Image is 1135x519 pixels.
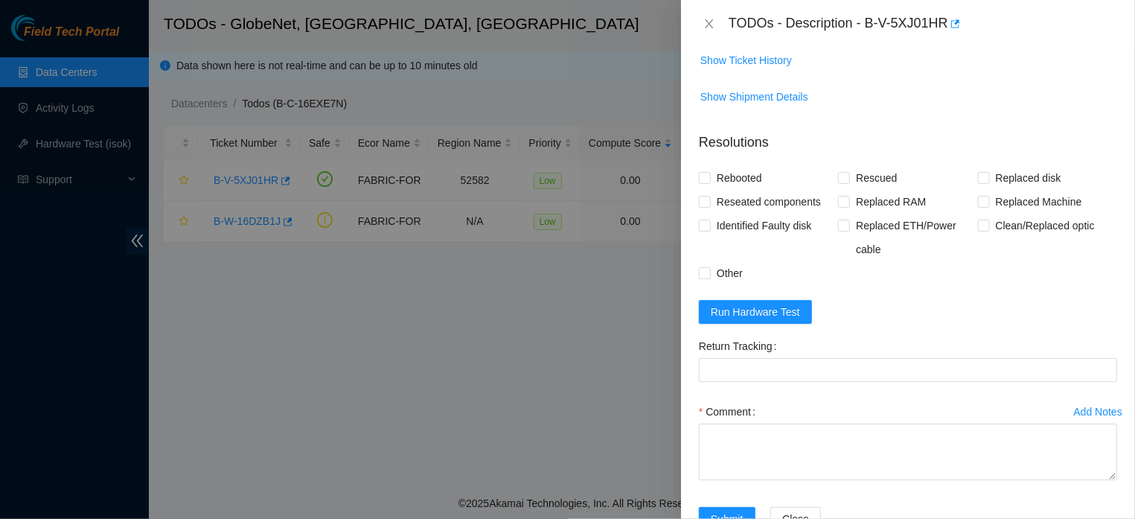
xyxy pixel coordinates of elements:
span: Replaced Machine [990,190,1088,214]
textarea: Comment [699,424,1117,480]
button: Show Shipment Details [700,85,809,109]
button: Close [699,17,720,31]
span: Identified Faulty disk [711,214,818,238]
button: Run Hardware Test [699,300,812,324]
label: Comment [699,400,761,424]
button: Add Notes [1073,400,1123,424]
span: Replaced disk [990,166,1067,190]
span: Show Ticket History [700,52,792,69]
p: Resolutions [699,121,1117,153]
span: Run Hardware Test [711,304,800,320]
span: Rescued [850,166,903,190]
input: Return Tracking [699,358,1117,382]
label: Return Tracking [699,334,783,358]
div: Add Notes [1074,407,1122,417]
div: TODOs - Description - B-V-5XJ01HR [729,12,1117,36]
span: Replaced RAM [850,190,932,214]
span: Replaced ETH/Power cable [850,214,977,261]
span: close [703,18,715,30]
span: Show Shipment Details [700,89,808,105]
span: Clean/Replaced optic [990,214,1101,238]
button: Show Ticket History [700,48,793,72]
span: Rebooted [711,166,768,190]
span: Other [711,261,749,285]
span: Reseated components [711,190,827,214]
